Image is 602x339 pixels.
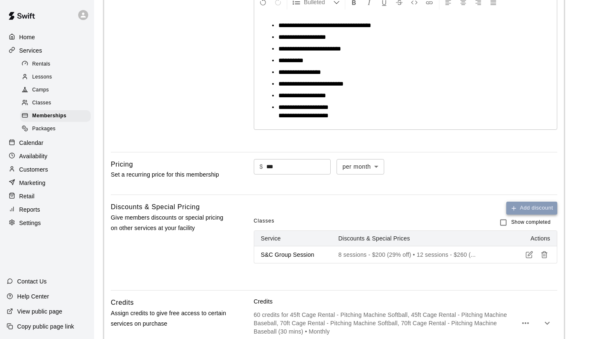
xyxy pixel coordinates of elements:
th: Discounts & Special Prices [332,231,507,246]
a: Calendar [7,137,87,149]
a: Memberships [20,110,94,123]
div: Memberships [20,110,91,122]
a: Lessons [20,71,94,83]
h6: Pricing [111,159,133,170]
a: Services [7,44,87,57]
span: Packages [32,125,56,133]
p: 8 sessions - $200 (29% off) • 12 sessions - $260 (... [338,250,500,259]
span: Show completed [511,218,551,227]
p: Set a recurring price for this membership [111,169,227,180]
a: Availability [7,150,87,162]
p: Contact Us [17,277,47,286]
button: Add discount [506,202,557,215]
a: Customers [7,163,87,176]
p: Home [19,33,35,41]
p: S&C Group Session [261,250,325,259]
div: Packages [20,123,91,135]
div: Classes [20,97,91,109]
p: Settings [19,219,41,227]
th: Service [254,231,332,246]
h6: Discounts & Special Pricing [111,202,200,213]
p: Marketing [19,179,46,187]
span: Classes [254,215,275,230]
a: Settings [7,217,87,229]
div: per month [337,159,384,175]
p: Customers [19,165,48,174]
p: Give members discounts or special pricing on other services at your facility [111,213,227,233]
span: Classes [32,99,51,107]
h6: Credits [111,297,134,308]
p: Retail [19,192,35,200]
p: Assign credits to give free access to certain services on purchase [111,308,227,329]
div: Lessons [20,71,91,83]
a: Home [7,31,87,43]
th: Actions [507,231,557,246]
span: Lessons [32,73,52,81]
a: Retail [7,190,87,202]
p: View public page [17,307,62,316]
p: Help Center [17,292,49,301]
a: Classes [20,97,94,110]
div: Camps [20,84,91,96]
p: Credits [254,297,557,306]
a: Camps [20,84,94,97]
a: Rentals [20,58,94,71]
a: Reports [7,203,87,216]
p: Availability [19,152,48,160]
p: $ [260,162,263,171]
a: Packages [20,123,94,136]
p: Reports [19,205,40,214]
p: Services [19,46,42,55]
span: Memberships [32,112,66,120]
span: Camps [32,86,49,94]
a: Marketing [7,177,87,189]
span: Rentals [32,60,51,68]
p: Calendar [19,139,43,147]
p: 60 credits for 45ft Cage Rental - Pitching Machine Softball, 45ft Cage Rental - Pitching Machine ... [254,311,517,336]
p: Copy public page link [17,322,74,331]
div: Rentals [20,58,91,70]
